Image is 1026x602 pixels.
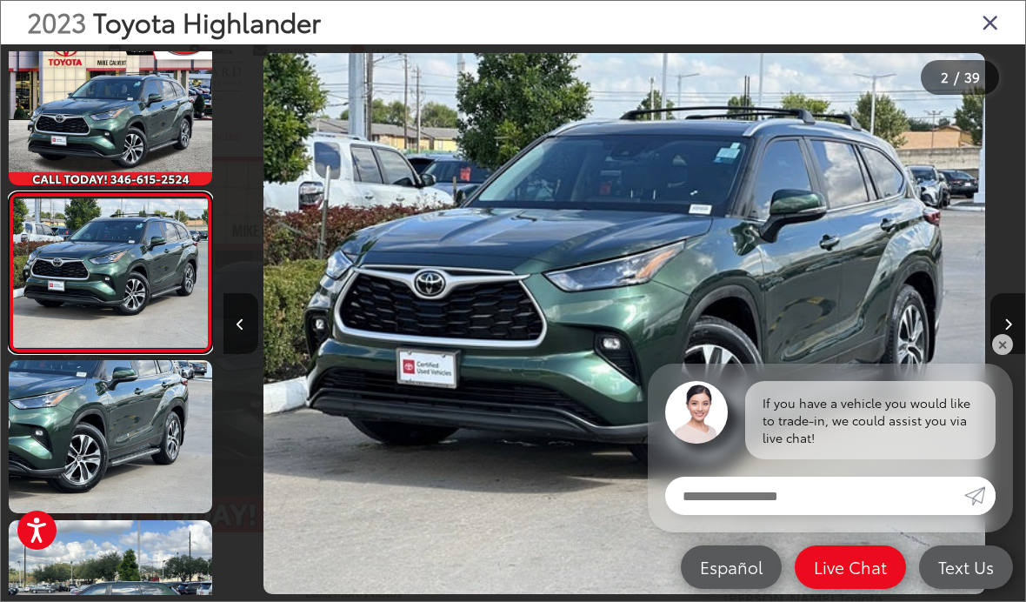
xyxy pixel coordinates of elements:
[11,198,210,347] img: 2023 Toyota Highlander XLE
[990,293,1025,354] button: Next image
[795,545,906,589] a: Live Chat
[93,3,321,40] span: Toyota Highlander
[681,545,782,589] a: Español
[691,556,771,578] span: Español
[223,53,1025,595] div: 2023 Toyota Highlander XLE 1
[919,545,1013,589] a: Text Us
[7,359,214,515] img: 2023 Toyota Highlander XLE
[665,477,964,515] input: Enter your message
[964,67,980,86] span: 39
[223,293,258,354] button: Previous image
[263,53,985,595] img: 2023 Toyota Highlander XLE
[982,10,999,33] i: Close gallery
[941,67,949,86] span: 2
[7,31,214,187] img: 2023 Toyota Highlander XLE
[929,556,1003,578] span: Text Us
[665,381,728,444] img: Agent profile photo
[27,3,86,40] span: 2023
[745,381,996,459] div: If you have a vehicle you would like to trade-in, we could assist you via live chat!
[964,477,996,515] a: Submit
[805,556,896,578] span: Live Chat
[952,71,961,84] span: /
